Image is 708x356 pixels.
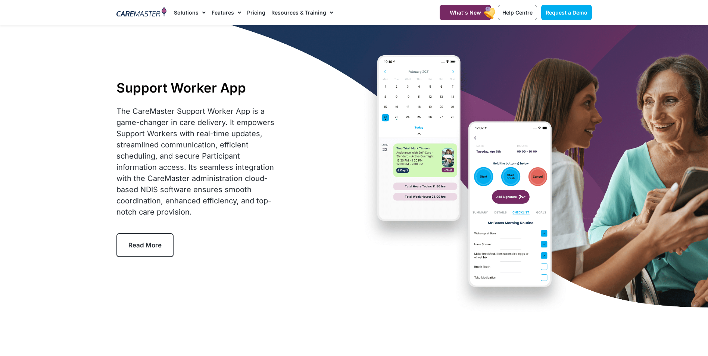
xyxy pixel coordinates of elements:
[116,7,167,18] img: CareMaster Logo
[546,9,587,16] span: Request a Demo
[498,5,537,20] a: Help Centre
[440,5,491,20] a: What's New
[502,9,533,16] span: Help Centre
[541,5,592,20] a: Request a Demo
[116,80,278,96] h1: Support Worker App
[116,233,174,257] a: Read More
[128,241,162,249] span: Read More
[116,106,278,218] div: The CareMaster Support Worker App is a game-changer in care delivery. It empowers Support Workers...
[450,9,481,16] span: What's New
